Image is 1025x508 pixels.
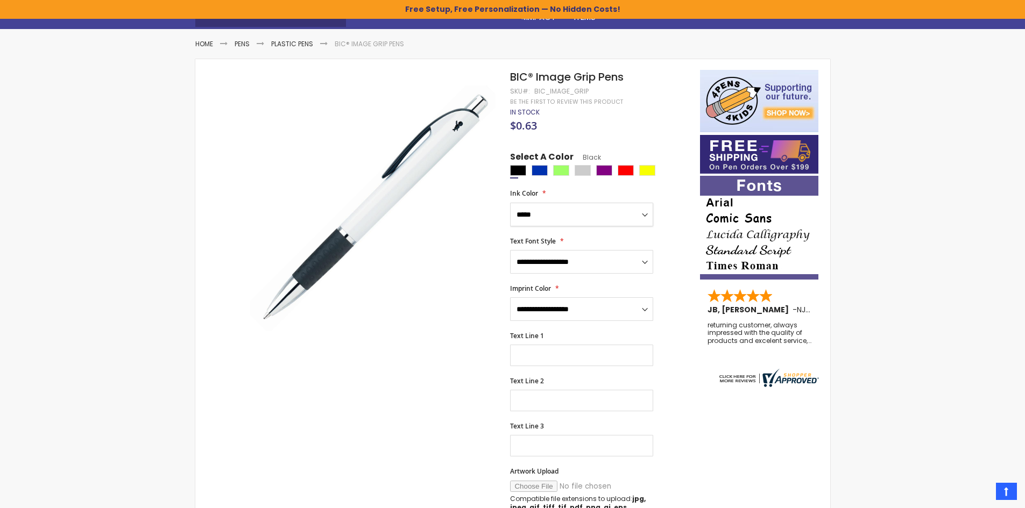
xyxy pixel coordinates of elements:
[510,376,544,385] span: Text Line 2
[510,467,559,476] span: Artwork Upload
[510,87,530,96] strong: SKU
[639,165,655,176] div: Yellow
[510,69,624,84] span: BIC® Image Grip Pens
[700,176,818,280] img: font-personalization-examples
[235,39,250,48] a: Pens
[510,165,526,176] div: Black
[335,40,404,48] li: BIC® Image Grip Pens
[510,189,538,198] span: Ink Color
[510,284,551,293] span: Imprint Color
[618,165,634,176] div: Red
[271,39,313,48] a: Plastic Pens
[793,304,886,315] span: - ,
[700,70,818,132] img: 4pens 4 kids
[708,304,793,315] span: JB, [PERSON_NAME]
[510,98,623,106] a: Be the first to review this product
[596,165,612,176] div: Purple
[936,479,1025,508] iframe: Google Customer Reviews
[510,151,574,166] span: Select A Color
[534,87,589,96] div: Bic_Image_Grip
[700,135,818,174] img: Free shipping on orders over $199
[195,39,213,48] a: Home
[510,237,556,246] span: Text Font Style
[510,108,540,117] div: Availability
[553,165,569,176] div: Green Light
[574,153,601,162] span: Black
[510,331,544,340] span: Text Line 1
[797,304,810,315] span: NJ
[510,421,544,431] span: Text Line 3
[532,165,548,176] div: Blue
[250,85,496,331] img: bic_image_grip_side_black_1.jpg
[510,108,540,117] span: In stock
[708,321,812,345] div: returning customer, always impressed with the quality of products and excelent service, will retu...
[717,380,819,389] a: 4pens.com certificate URL
[717,369,819,387] img: 4pens.com widget logo
[575,165,591,176] div: Grey Light
[510,118,537,133] span: $0.63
